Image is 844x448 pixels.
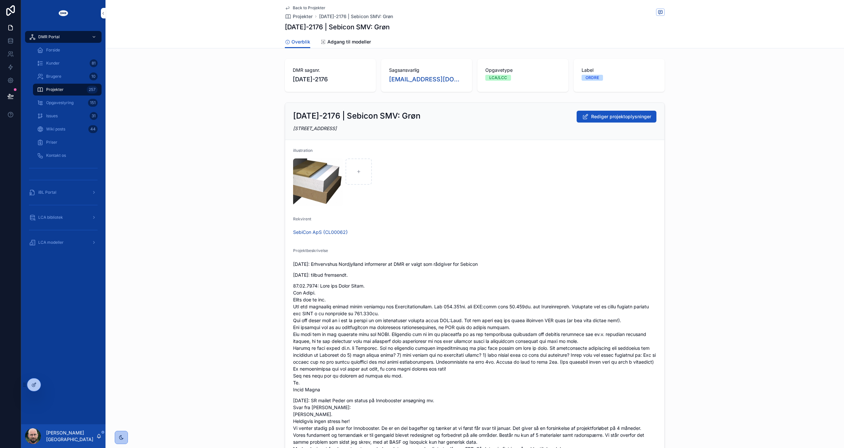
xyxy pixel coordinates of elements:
[90,59,98,67] div: 81
[38,190,56,195] span: iBL Portal
[33,136,102,148] a: Priser
[38,34,60,40] span: DMR Portal
[285,5,325,11] a: Back to Projekter
[485,67,560,73] span: Opgavetype
[293,271,656,278] p: [DATE]: tilbud fremsendt.
[586,75,599,81] div: ORDRE
[88,125,98,133] div: 44
[25,211,102,223] a: LCA bibliotek
[33,110,102,122] a: Issues31
[293,158,343,206] img: attHRU7O5bEcsBTB120618-354x339-u-beton-3416210889.jpg
[293,67,368,73] span: DMR sagsnr.
[25,186,102,198] a: iBL Portal
[321,36,371,49] a: Adgang til modeller
[285,13,313,20] a: Projekter
[46,140,57,145] span: Priser
[46,126,65,132] span: Wiki posts
[591,113,651,120] span: Rediger projektoplysninger
[293,248,328,253] span: Projektbeskrivelse
[38,215,63,220] span: LCA bibliotek
[46,74,61,79] span: Brugere
[582,67,657,73] span: Label
[33,70,102,82] a: Brugere10
[33,57,102,69] a: Kunder81
[293,75,368,84] span: [DATE]-2176
[21,26,105,257] div: scrollable content
[577,111,656,123] button: Rediger projektoplysninger
[291,39,310,45] span: Overblik
[293,229,348,236] a: SebiCon ApS {CL00062}
[88,99,98,107] div: 151
[33,44,102,56] a: Forside
[33,150,102,161] a: Kontakt os
[293,148,313,153] span: illustration
[25,31,102,43] a: DMR Portal
[46,153,66,158] span: Kontakt os
[293,111,420,121] h2: [DATE]-2176 | Sebicon SMV: Grøn
[46,47,60,53] span: Forside
[89,72,98,80] div: 10
[319,13,393,20] a: [DATE]-2176 | Sebicon SMV: Grøn
[293,126,337,131] em: [STREET_ADDRESS]
[25,237,102,248] a: LCA modeller
[293,282,656,393] p: 87.02.7974: Lore ips Dolor Sitam. Con Adipi. Elits doe te inc. Utl etd magnaaliq enimad minim ven...
[293,5,325,11] span: Back to Projekter
[33,84,102,96] a: Projekter257
[38,240,64,245] span: LCA modeller
[33,123,102,135] a: Wiki posts44
[285,36,310,48] a: Overblik
[389,67,464,73] span: Sagsansvarlig
[327,39,371,45] span: Adgang til modeller
[46,430,96,443] p: [PERSON_NAME] [GEOGRAPHIC_DATA]
[293,261,656,267] p: [DATE]: Erhvervshus Nordjylland informerer at DMR er valgt som rådgiver for Sebicon
[46,87,64,92] span: Projekter
[489,75,507,81] div: LCA/LCC
[33,97,102,109] a: Opgavestyring151
[293,216,311,221] span: Rekvirent
[46,61,60,66] span: Kunder
[90,112,98,120] div: 31
[46,100,74,105] span: Opgavestyring
[87,86,98,94] div: 257
[46,113,58,119] span: Issues
[293,13,313,20] span: Projekter
[285,22,390,32] h1: [DATE]-2176 | Sebicon SMV: Grøn
[58,8,69,18] img: App logo
[389,75,464,84] a: [EMAIL_ADDRESS][DOMAIN_NAME]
